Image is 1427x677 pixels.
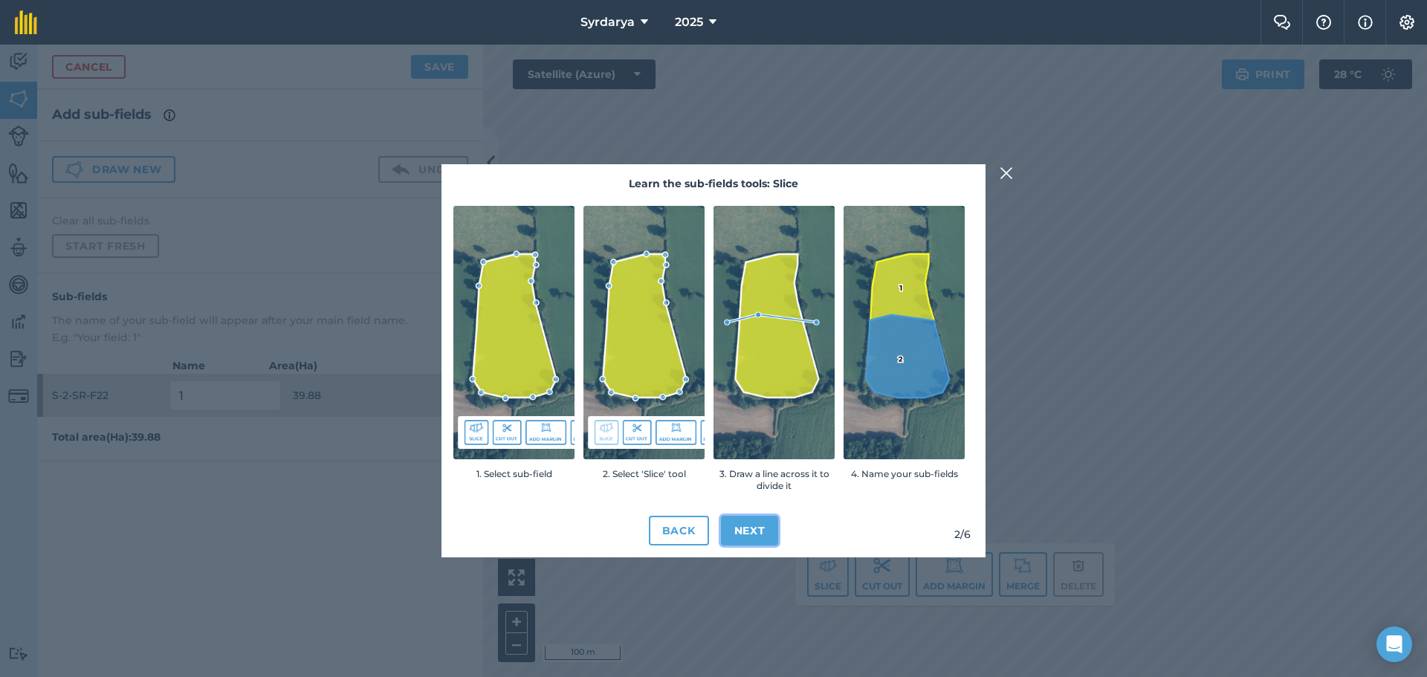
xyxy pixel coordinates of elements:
[583,206,705,460] img: Image showing the slice tool being selected
[844,206,965,460] img: Image showing 2 sub-fields with names 1 and 2
[721,516,779,545] button: Next
[453,468,575,480] span: 1. Select sub-field
[844,468,965,480] span: 4. Name your sub-fields
[453,176,974,191] h2: Learn the sub-fields tools: Slice
[580,13,635,31] span: Syrdarya
[675,13,703,31] span: 2025
[453,206,575,460] img: Image showing a selected sub-field
[1000,164,1013,182] img: svg+xml;base64,PHN2ZyB4bWxucz0iaHR0cDovL3d3dy53My5vcmcvMjAwMC9zdmciIHdpZHRoPSIyMiIgaGVpZ2h0PSIzMC...
[1315,15,1333,30] img: A question mark icon
[713,468,835,492] span: 3. Draw a line across it to divide it
[713,206,835,460] img: Image showing a sub-field being divided by a line
[583,468,705,480] span: 2. Select 'Slice' tool
[954,526,971,542] p: 2 / 6
[1358,13,1373,31] img: svg+xml;base64,PHN2ZyB4bWxucz0iaHR0cDovL3d3dy53My5vcmcvMjAwMC9zdmciIHdpZHRoPSIxNyIgaGVpZ2h0PSIxNy...
[1273,15,1291,30] img: Two speech bubbles overlapping with the left bubble in the forefront
[1398,15,1416,30] img: A cog icon
[15,10,37,34] img: fieldmargin Logo
[649,516,709,545] button: Back
[1376,626,1412,662] div: Open Intercom Messenger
